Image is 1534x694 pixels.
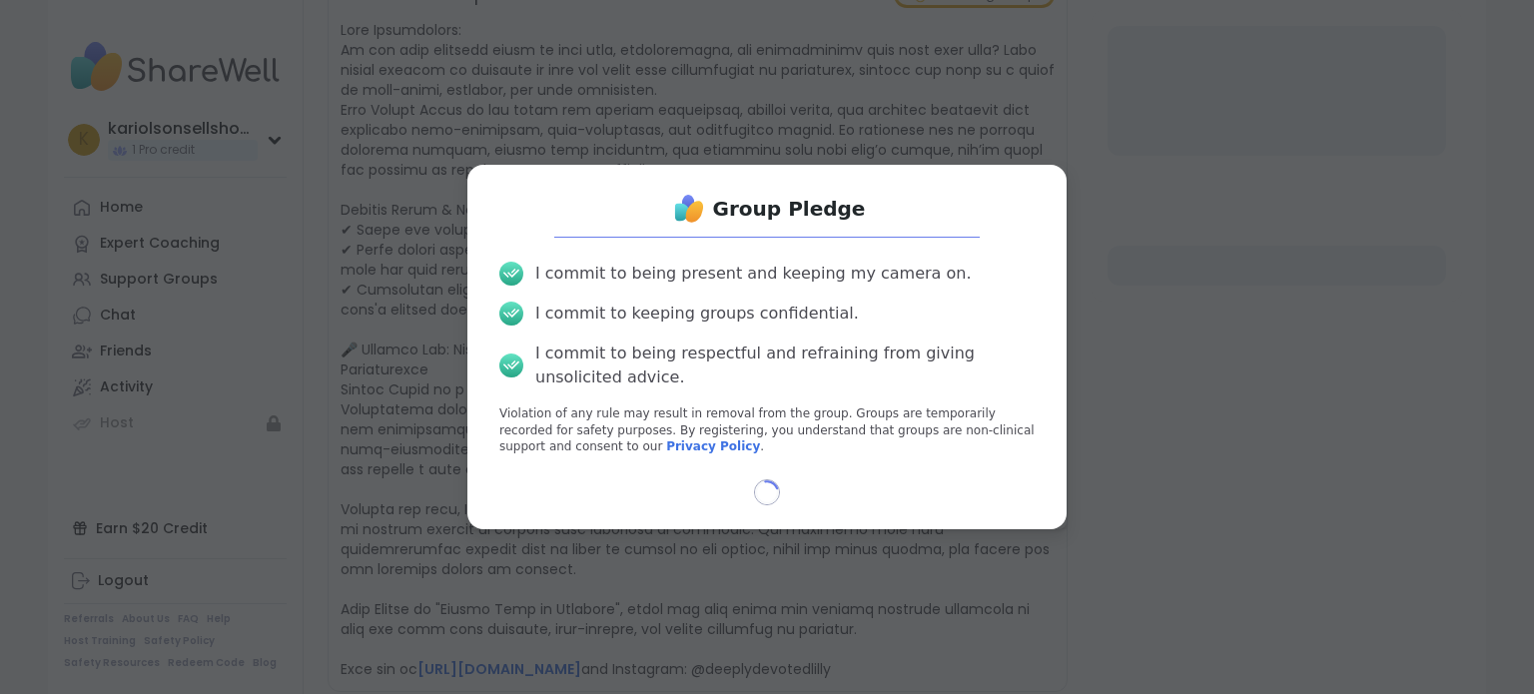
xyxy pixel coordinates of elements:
[499,405,1035,455] p: Violation of any rule may result in removal from the group. Groups are temporarily recorded for s...
[666,439,760,453] a: Privacy Policy
[713,195,866,223] h1: Group Pledge
[535,262,971,286] div: I commit to being present and keeping my camera on.
[535,342,1035,389] div: I commit to being respectful and refraining from giving unsolicited advice.
[669,189,709,229] img: ShareWell Logo
[535,302,859,326] div: I commit to keeping groups confidential.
